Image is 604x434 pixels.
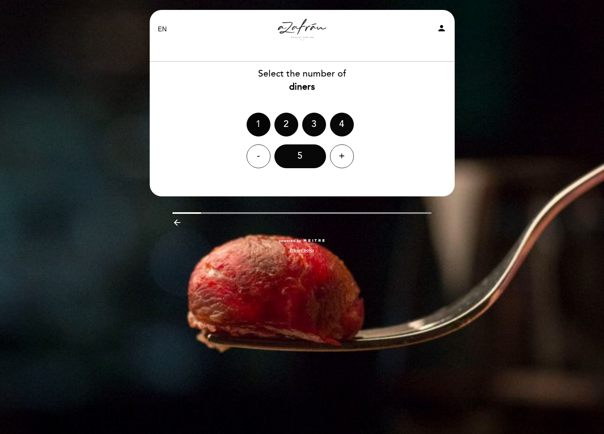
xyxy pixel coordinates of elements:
div: 2 [274,113,298,136]
span: powered by [279,238,301,244]
div: Select the number of [149,67,455,94]
div: 5 [274,144,326,168]
img: MEITRE [303,239,326,243]
a: powered by [279,238,326,244]
div: 3 [302,113,326,136]
div: + [330,144,354,168]
div: 4 [330,113,354,136]
b: diners [289,81,315,92]
a: Azafran [253,19,352,40]
i: arrow_backward [172,218,182,227]
button: person [437,23,446,36]
div: 1 [247,113,270,136]
a: Privacy policy [290,248,314,253]
div: - [247,144,270,168]
i: person [437,23,446,33]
